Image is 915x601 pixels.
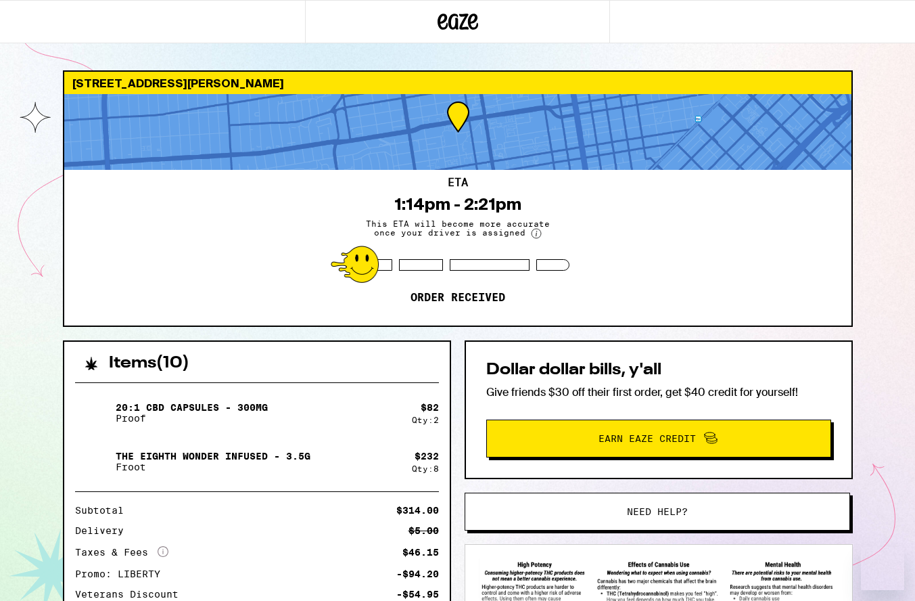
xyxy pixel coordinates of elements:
[116,462,310,472] p: Froot
[448,177,468,188] h2: ETA
[465,493,850,531] button: Need help?
[861,547,904,590] iframe: Button to launch messaging window
[402,548,439,557] div: $46.15
[421,402,439,413] div: $ 82
[75,443,113,481] img: The Eighth Wonder Infused - 3.5g
[410,291,505,305] p: Order received
[116,413,268,424] p: Proof
[75,526,133,535] div: Delivery
[599,434,696,443] span: Earn Eaze Credit
[75,569,170,579] div: Promo: LIBERTY
[412,464,439,473] div: Qty: 8
[408,526,439,535] div: $5.00
[75,506,133,515] div: Subtotal
[75,394,113,432] img: 20:1 CBD Capsules - 300mg
[486,420,831,458] button: Earn Eaze Credit
[75,546,168,558] div: Taxes & Fees
[116,451,310,462] p: The Eighth Wonder Infused - 3.5g
[109,355,189,372] h2: Items ( 10 )
[394,195,521,214] div: 1:14pm - 2:21pm
[415,451,439,462] div: $ 232
[64,72,851,94] div: [STREET_ADDRESS][PERSON_NAME]
[75,589,188,599] div: Veterans Discount
[396,589,439,599] div: -$54.95
[412,416,439,424] div: Qty: 2
[396,506,439,515] div: $314.00
[486,362,831,378] h2: Dollar dollar bills, y'all
[356,219,559,239] span: This ETA will become more accurate once your driver is assigned
[627,507,688,516] span: Need help?
[486,385,831,399] p: Give friends $30 off their first order, get $40 credit for yourself!
[116,402,268,413] p: 20:1 CBD Capsules - 300mg
[396,569,439,579] div: -$94.20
